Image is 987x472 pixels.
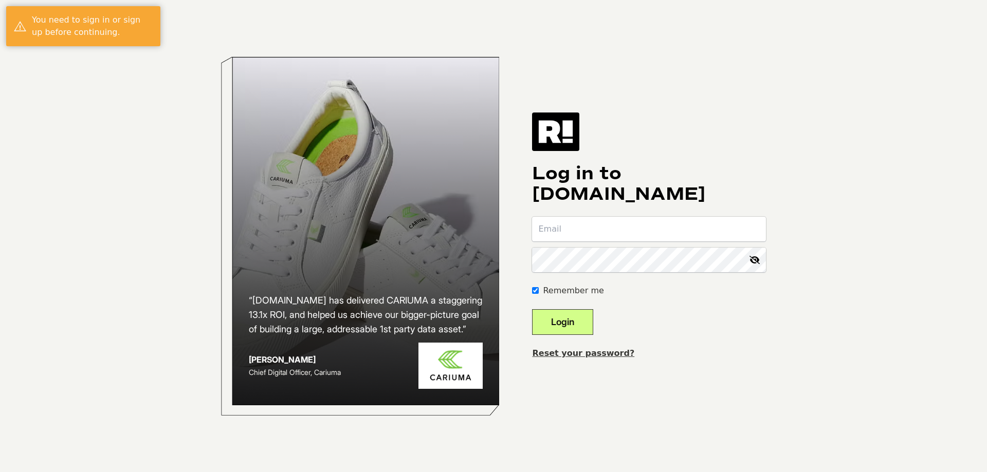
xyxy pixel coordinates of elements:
[249,293,483,336] h2: “[DOMAIN_NAME] has delivered CARIUMA a staggering 13.1x ROI, and helped us achieve our bigger-pic...
[532,217,766,241] input: Email
[532,112,579,150] img: Retention.com
[532,348,634,358] a: Reset your password?
[418,343,483,389] img: Cariuma
[532,163,766,204] h1: Log in to [DOMAIN_NAME]
[32,14,153,39] div: You need to sign in or sign up before continuing.
[543,285,604,297] label: Remember me
[249,368,341,376] span: Chief Digital Officer, Cariuma
[249,354,316,365] strong: [PERSON_NAME]
[532,309,593,335] button: Login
